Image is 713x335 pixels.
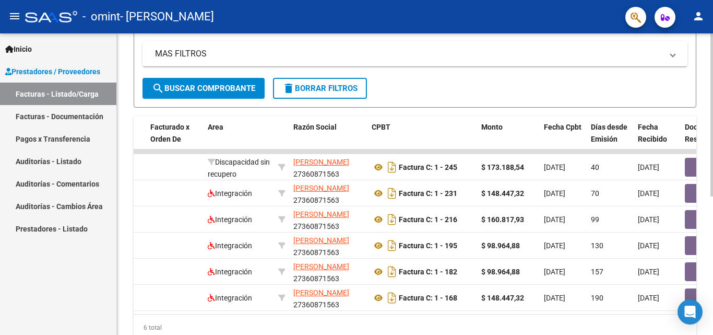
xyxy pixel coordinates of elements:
span: [PERSON_NAME] [293,184,349,192]
span: [DATE] [544,163,565,171]
strong: Factura C: 1 - 168 [399,294,457,302]
span: [DATE] [638,268,659,276]
span: 157 [591,268,603,276]
span: [DATE] [544,241,565,250]
strong: Factura C: 1 - 216 [399,215,457,224]
div: Open Intercom Messenger [678,299,703,325]
span: - [PERSON_NAME] [120,5,214,28]
div: 27360871563 [293,156,363,178]
strong: Factura C: 1 - 231 [399,189,457,198]
span: 70 [591,189,599,198]
span: Area [208,123,223,131]
span: Integración [208,189,252,198]
span: [DATE] [638,241,659,250]
span: Integración [208,268,252,276]
div: 27360871563 [293,261,363,283]
strong: $ 148.447,32 [481,294,524,302]
span: - omint [82,5,120,28]
strong: $ 98.964,88 [481,268,520,276]
datatable-header-cell: Fecha Recibido [634,116,681,162]
strong: $ 148.447,32 [481,189,524,198]
button: Borrar Filtros [273,78,367,99]
mat-icon: menu [8,10,21,22]
i: Descargar documento [385,211,399,228]
span: [PERSON_NAME] [293,262,349,271]
div: 27360871563 [293,235,363,257]
i: Descargar documento [385,263,399,280]
span: [DATE] [638,163,659,171]
span: 99 [591,215,599,224]
span: Discapacidad sin recupero [208,158,270,178]
strong: $ 173.188,54 [481,163,524,171]
strong: Factura C: 1 - 182 [399,268,457,276]
strong: Factura C: 1 - 245 [399,163,457,171]
span: [DATE] [544,215,565,224]
span: 40 [591,163,599,171]
span: 130 [591,241,603,250]
span: Prestadores / Proveedores [5,66,100,77]
span: Integración [208,241,252,250]
div: 27360871563 [293,182,363,204]
mat-icon: search [152,82,164,95]
span: Integración [208,215,252,224]
span: [DATE] [638,294,659,302]
span: Fecha Recibido [638,123,667,143]
datatable-header-cell: CPBT [367,116,477,162]
i: Descargar documento [385,185,399,202]
i: Descargar documento [385,237,399,254]
span: [DATE] [544,189,565,198]
span: Buscar Comprobante [152,84,255,93]
mat-icon: person [692,10,705,22]
button: Buscar Comprobante [142,78,265,99]
span: Días desde Emisión [591,123,627,143]
span: Monto [481,123,503,131]
datatable-header-cell: Fecha Cpbt [540,116,587,162]
span: Inicio [5,43,32,55]
span: [DATE] [544,294,565,302]
strong: $ 160.817,93 [481,215,524,224]
span: [PERSON_NAME] [293,158,349,166]
span: Facturado x Orden De [150,123,189,143]
mat-icon: delete [282,82,295,95]
mat-expansion-panel-header: MAS FILTROS [142,41,687,66]
i: Descargar documento [385,290,399,306]
div: 27360871563 [293,287,363,309]
span: Fecha Cpbt [544,123,581,131]
span: 190 [591,294,603,302]
span: Integración [208,294,252,302]
span: Borrar Filtros [282,84,358,93]
datatable-header-cell: Facturado x Orden De [146,116,204,162]
datatable-header-cell: Monto [477,116,540,162]
span: [PERSON_NAME] [293,236,349,245]
span: [PERSON_NAME] [293,288,349,297]
datatable-header-cell: Razón Social [289,116,367,162]
span: Razón Social [293,123,337,131]
span: [DATE] [544,268,565,276]
i: Descargar documento [385,159,399,176]
span: CPBT [372,123,390,131]
datatable-header-cell: Area [204,116,274,162]
div: 27360871563 [293,209,363,230]
span: [PERSON_NAME] [293,210,349,218]
mat-panel-title: MAS FILTROS [155,48,662,60]
datatable-header-cell: Días desde Emisión [587,116,634,162]
strong: $ 98.964,88 [481,241,520,250]
span: [DATE] [638,189,659,198]
strong: Factura C: 1 - 195 [399,241,457,250]
span: [DATE] [638,215,659,224]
